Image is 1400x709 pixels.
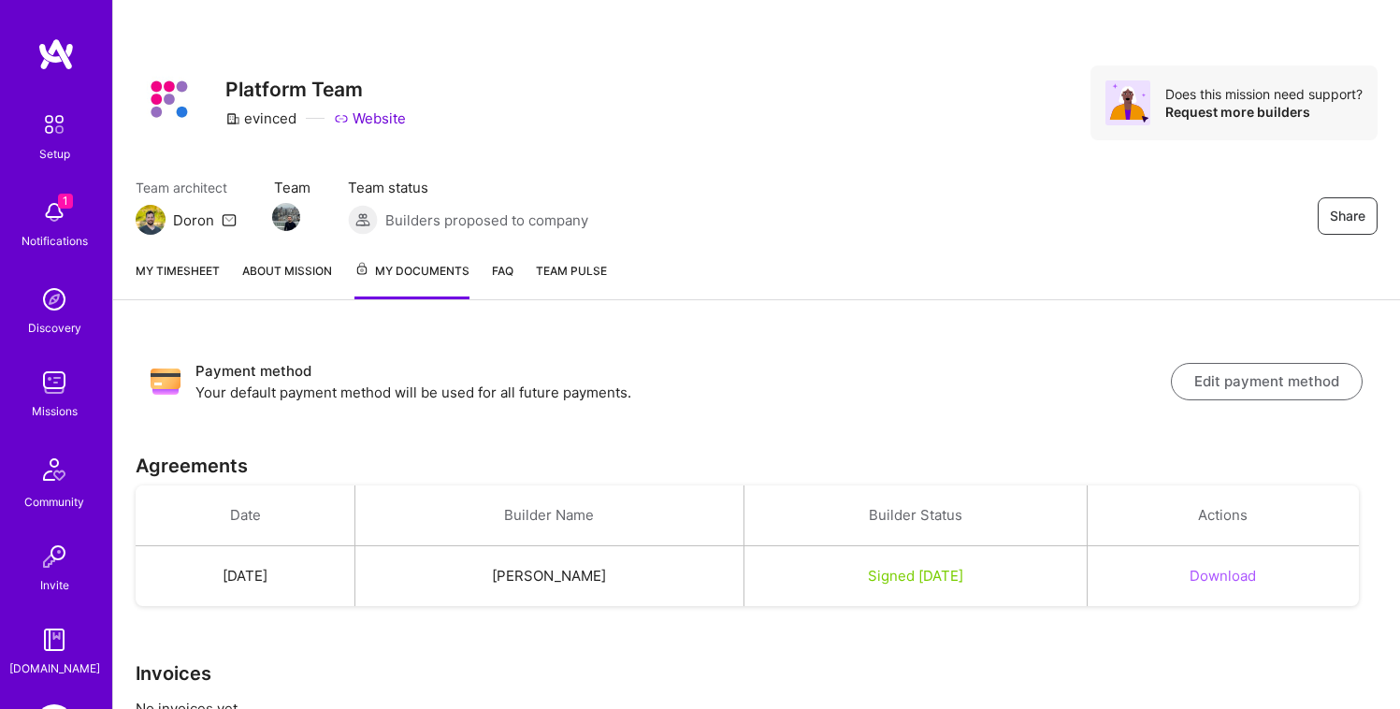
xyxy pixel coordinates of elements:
[1318,197,1378,235] button: Share
[58,194,73,209] span: 1
[136,662,1378,685] h3: Invoices
[195,383,1171,402] p: Your default payment method will be used for all future payments.
[225,109,296,128] div: evinced
[354,261,469,299] a: My Documents
[136,455,1378,477] h3: Agreements
[136,205,166,235] img: Team Architect
[743,485,1087,546] th: Builder Status
[151,367,180,397] img: Payment method
[225,78,406,101] h3: Platform Team
[1165,85,1363,103] div: Does this mission need support?
[272,203,300,231] img: Team Member Avatar
[35,105,74,144] img: setup
[274,178,310,197] span: Team
[242,261,332,299] a: About Mission
[492,261,513,299] a: FAQ
[536,264,607,278] span: Team Pulse
[9,658,100,678] div: [DOMAIN_NAME]
[136,65,203,133] img: Company Logo
[28,318,81,338] div: Discovery
[1190,566,1256,586] button: Download
[274,201,298,233] a: Team Member Avatar
[348,178,588,197] span: Team status
[1087,485,1359,546] th: Actions
[36,281,73,318] img: discovery
[173,210,214,230] div: Doron
[1105,80,1150,125] img: Avatar
[136,178,237,197] span: Team architect
[354,261,469,282] span: My Documents
[225,111,240,126] i: icon CompanyGray
[767,566,1064,586] div: Signed [DATE]
[36,364,73,401] img: teamwork
[355,485,744,546] th: Builder Name
[40,575,69,595] div: Invite
[334,109,406,128] a: Website
[136,261,220,299] a: My timesheet
[1171,363,1363,400] button: Edit payment method
[24,492,84,512] div: Community
[22,231,88,251] div: Notifications
[36,538,73,575] img: Invite
[36,194,73,231] img: bell
[385,210,588,230] span: Builders proposed to company
[136,485,355,546] th: Date
[536,261,607,299] a: Team Pulse
[39,144,70,164] div: Setup
[32,401,78,421] div: Missions
[195,360,1171,383] h3: Payment method
[37,37,75,71] img: logo
[36,621,73,658] img: guide book
[1330,207,1365,225] span: Share
[355,546,744,607] td: [PERSON_NAME]
[222,212,237,227] i: icon Mail
[136,546,355,607] td: [DATE]
[32,447,77,492] img: Community
[1165,103,1363,121] div: Request more builders
[348,205,378,235] img: Builders proposed to company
